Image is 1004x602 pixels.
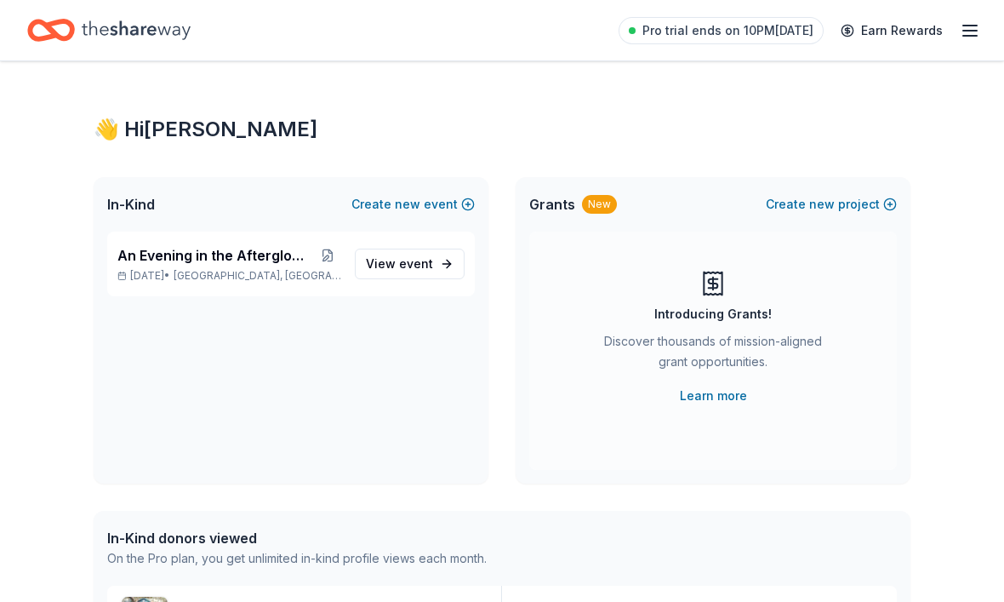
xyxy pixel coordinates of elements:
button: Createnewevent [351,194,475,215]
div: Discover thousands of mission-aligned grant opportunities. [597,331,829,379]
span: [GEOGRAPHIC_DATA], [GEOGRAPHIC_DATA] [174,269,341,283]
span: View [366,254,433,274]
div: In-Kind donors viewed [107,528,487,548]
a: Earn Rewards [830,15,953,46]
p: [DATE] • [117,269,341,283]
a: Pro trial ends on 10PM[DATE] [619,17,824,44]
span: An Evening in the Afterglow-Fall Gala [117,245,314,266]
a: View event [355,249,465,279]
button: Createnewproject [766,194,897,215]
span: Grants [529,194,575,215]
span: new [395,194,420,215]
span: new [809,194,835,215]
span: In-Kind [107,194,155,215]
a: Home [27,10,191,50]
span: event [399,256,433,271]
div: Introducing Grants! [654,304,772,324]
div: 👋 Hi [PERSON_NAME] [94,116,910,143]
div: New [582,195,617,214]
div: On the Pro plan, you get unlimited in-kind profile views each month. [107,548,487,569]
a: Learn more [680,386,747,406]
span: Pro trial ends on 10PM[DATE] [642,20,813,41]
